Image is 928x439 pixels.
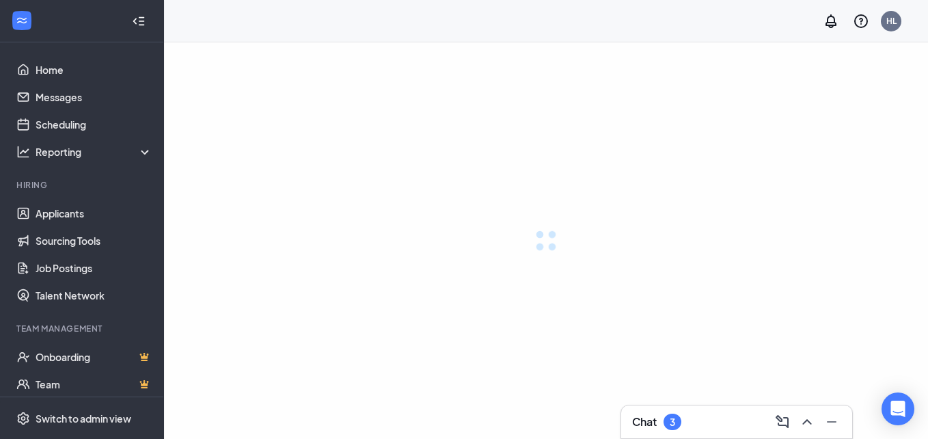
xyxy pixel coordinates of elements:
[15,14,29,27] svg: WorkstreamLogo
[819,411,841,433] button: Minimize
[16,145,30,159] svg: Analysis
[36,282,152,309] a: Talent Network
[36,412,131,425] div: Switch to admin view
[886,15,897,27] div: HL
[36,371,152,398] a: TeamCrown
[799,414,815,430] svg: ChevronUp
[36,111,152,138] a: Scheduling
[16,412,30,425] svg: Settings
[795,411,817,433] button: ChevronUp
[132,14,146,28] svg: Collapse
[632,414,657,429] h3: Chat
[36,254,152,282] a: Job Postings
[16,323,150,334] div: Team Management
[36,200,152,227] a: Applicants
[882,393,914,425] div: Open Intercom Messenger
[36,83,152,111] a: Messages
[36,145,153,159] div: Reporting
[774,414,791,430] svg: ComposeMessage
[36,227,152,254] a: Sourcing Tools
[770,411,792,433] button: ComposeMessage
[853,13,869,29] svg: QuestionInfo
[16,179,150,191] div: Hiring
[823,414,840,430] svg: Minimize
[823,13,839,29] svg: Notifications
[36,343,152,371] a: OnboardingCrown
[36,56,152,83] a: Home
[670,416,675,428] div: 3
